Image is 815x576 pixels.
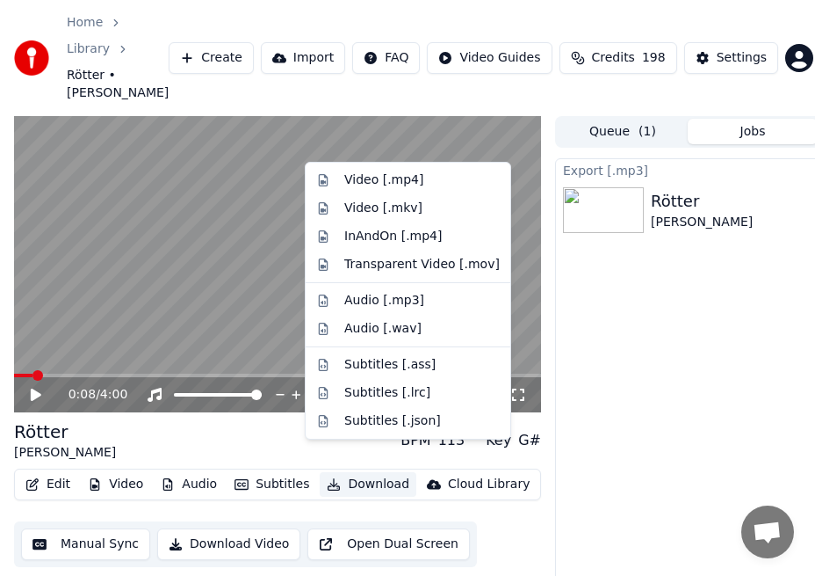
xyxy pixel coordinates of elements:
[741,506,794,558] div: Öppna chatt
[448,476,530,493] div: Cloud Library
[344,292,424,310] div: Audio [.mp3]
[67,67,169,102] span: Rötter • [PERSON_NAME]
[14,444,116,462] div: [PERSON_NAME]
[100,386,127,404] span: 4:00
[344,384,430,402] div: Subtitles [.lrc]
[344,320,422,338] div: Audio [.wav]
[18,472,77,497] button: Edit
[486,430,511,451] div: Key
[558,119,688,144] button: Queue
[344,171,423,189] div: Video [.mp4]
[67,14,169,102] nav: breadcrumb
[21,529,150,560] button: Manual Sync
[69,386,96,404] span: 0:08
[154,472,224,497] button: Audio
[157,529,300,560] button: Download Video
[344,412,441,430] div: Subtitles [.json]
[684,42,778,74] button: Settings
[81,472,150,497] button: Video
[642,49,666,67] span: 198
[638,123,656,141] span: ( 1 )
[14,40,49,76] img: youka
[427,42,552,74] button: Video Guides
[592,49,635,67] span: Credits
[169,42,254,74] button: Create
[14,419,116,444] div: Rötter
[69,386,111,404] div: /
[559,42,677,74] button: Credits198
[352,42,420,74] button: FAQ
[344,200,422,217] div: Video [.mkv]
[438,430,465,451] div: 113
[307,529,470,560] button: Open Dual Screen
[717,49,767,67] div: Settings
[67,40,110,58] a: Library
[344,228,443,245] div: InAndOn [.mp4]
[518,430,541,451] div: G#
[400,430,430,451] div: BPM
[67,14,103,32] a: Home
[651,214,753,231] div: [PERSON_NAME]
[344,256,500,273] div: Transparent Video [.mov]
[344,356,436,374] div: Subtitles [.ass]
[651,189,753,214] div: Rötter
[320,472,416,497] button: Download
[261,42,345,74] button: Import
[227,472,316,497] button: Subtitles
